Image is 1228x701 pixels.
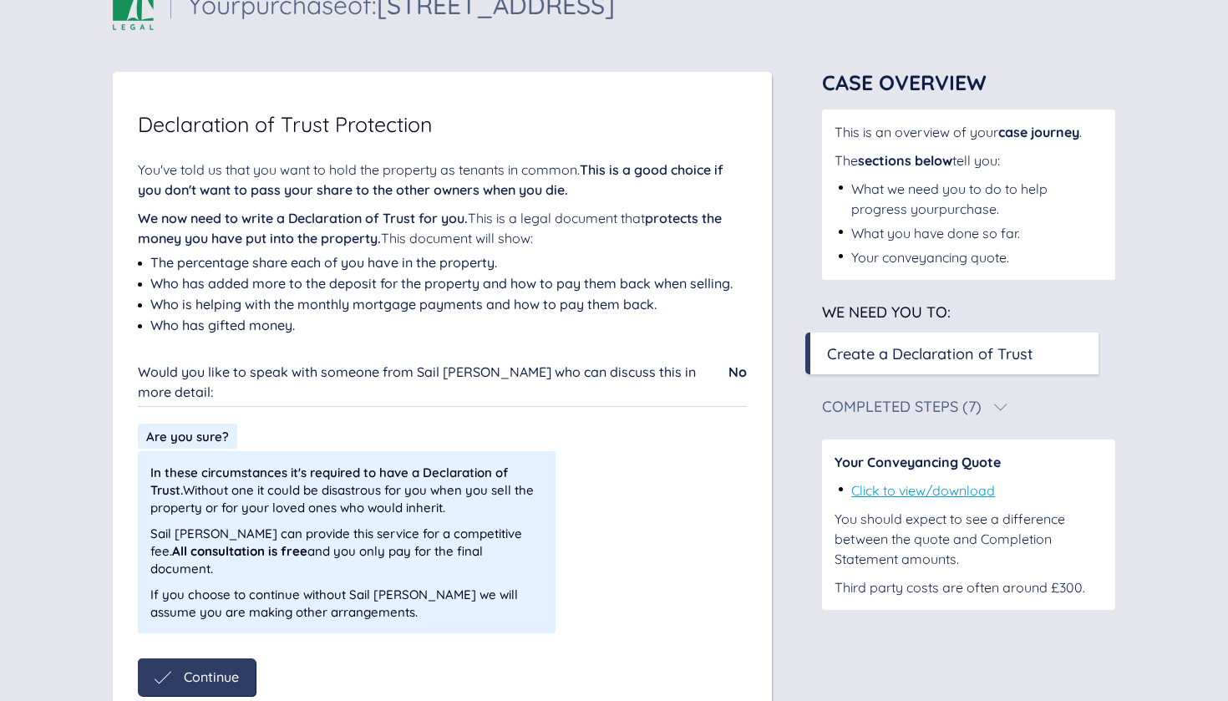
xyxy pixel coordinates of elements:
span: We need you to: [822,302,951,322]
span: Case Overview [822,69,987,95]
span: Sail [PERSON_NAME] can provide this service for a competitive fee. and you only pay for the final... [150,525,543,577]
div: What you have done so far. [851,223,1020,243]
div: What we need you to do to help progress your purchase . [851,179,1103,219]
div: Completed Steps (7) [822,399,982,414]
span: All consultation is free [172,543,307,559]
div: This is an overview of your . [835,122,1103,142]
span: No [728,363,747,380]
div: You've told us that you want to hold the property as tenants in common. [138,160,747,200]
div: Create a Declaration of Trust [827,343,1033,365]
span: Continue [184,669,239,684]
span: The percentage share each of you have in the property. [150,252,497,272]
span: Would you like to speak with someone from Sail [PERSON_NAME] who can discuss this in more detail : [138,363,696,400]
span: In these circumstances it's required to have a Declaration of Trust. [150,465,508,498]
div: The tell you: [835,150,1103,170]
span: Your Conveyancing Quote [835,454,1001,470]
a: Click to view/download [851,482,995,499]
span: Who has added more to the deposit for the property and how to pay them back when selling. [150,273,733,293]
span: If you choose to continue without Sail [PERSON_NAME] we will assume you are making other arrangem... [150,586,543,621]
span: case journey [998,124,1079,140]
div: You should expect to see a difference between the quote and Completion Statement amounts. [835,509,1103,569]
div: Your conveyancing quote. [851,247,1009,267]
span: Without one it could be disastrous for you when you sell the property or for your loved ones who ... [150,464,543,516]
span: Are you sure? [146,429,229,444]
div: This is a legal document that This document will show: [138,208,747,248]
span: Who is helping with the monthly mortgage payments and how to pay them back. [150,294,657,314]
span: Declaration of Trust Protection [138,114,432,135]
span: sections below [858,152,952,169]
span: We now need to write a Declaration of Trust for you. [138,210,468,226]
div: Third party costs are often around £300. [835,577,1103,597]
span: Who has gifted money. [150,315,295,335]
